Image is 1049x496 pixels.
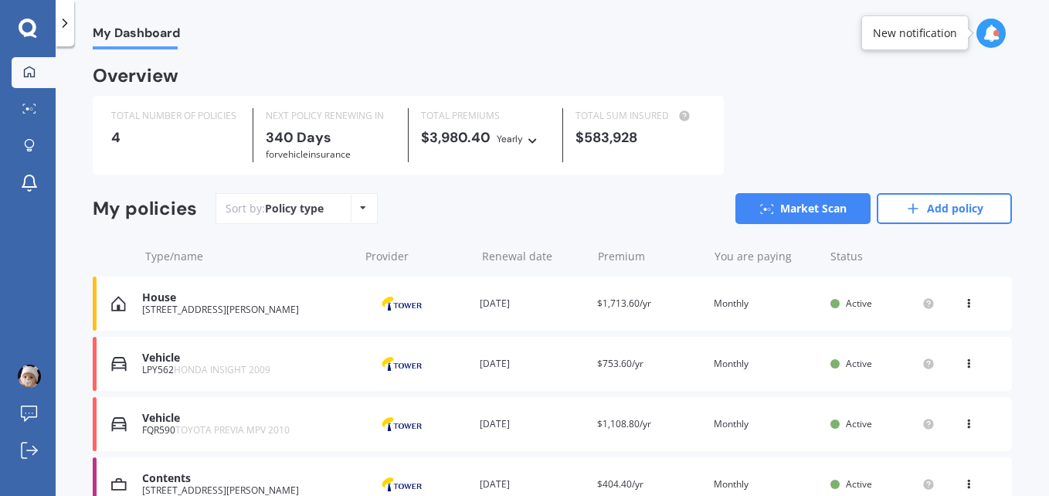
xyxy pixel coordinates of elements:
img: ACg8ocIMWztrob0rmlsEjpXpAc1h7XTuAXUJ3Pzf6MacZXVu6RYafsoA=s96-c [18,365,41,388]
div: You are paying [715,249,819,264]
div: NEXT POLICY RENEWING IN [266,108,395,124]
span: Active [846,357,872,370]
div: $3,980.40 [421,130,550,147]
div: Type/name [145,249,353,264]
span: $1,713.60/yr [597,297,651,310]
span: TOYOTA PREVIA MPV 2010 [175,423,290,437]
div: [STREET_ADDRESS][PERSON_NAME] [142,304,351,315]
div: TOTAL NUMBER OF POLICIES [111,108,240,124]
div: [DATE] [480,477,584,492]
div: Vehicle [142,412,351,425]
span: $404.40/yr [597,477,643,491]
div: Monthly [714,356,818,372]
div: Policy type [265,201,324,216]
div: House [142,291,351,304]
div: $583,928 [575,130,704,145]
div: TOTAL SUM INSURED [575,108,704,124]
img: Tower [363,409,440,439]
img: Contents [111,477,127,492]
div: Monthly [714,477,818,492]
img: Tower [363,289,440,318]
img: Vehicle [111,356,127,372]
div: New notification [873,25,957,41]
img: House [111,296,126,311]
span: for Vehicle insurance [266,148,351,161]
div: My policies [93,198,197,220]
div: Premium [598,249,702,264]
span: Active [846,477,872,491]
div: FQR590 [142,425,351,436]
div: Contents [142,472,351,485]
span: HONDA INSIGHT 2009 [174,363,270,376]
span: Active [846,297,872,310]
div: Monthly [714,416,818,432]
div: Overview [93,68,178,83]
a: Add policy [877,193,1012,224]
div: [DATE] [480,296,584,311]
div: LPY562 [142,365,351,375]
b: 340 Days [266,128,331,147]
div: Provider [365,249,470,264]
img: Tower [363,349,440,379]
span: $753.60/yr [597,357,643,370]
span: $1,108.80/yr [597,417,651,430]
img: Vehicle [111,416,127,432]
div: Renewal date [482,249,586,264]
div: Monthly [714,296,818,311]
div: 4 [111,130,240,145]
div: Status [830,249,935,264]
div: Vehicle [142,352,351,365]
div: [STREET_ADDRESS][PERSON_NAME] [142,485,351,496]
span: My Dashboard [93,25,180,46]
a: Market Scan [735,193,871,224]
div: [DATE] [480,416,584,432]
span: Active [846,417,872,430]
div: Sort by: [226,201,324,216]
div: Yearly [497,131,523,147]
div: [DATE] [480,356,584,372]
div: TOTAL PREMIUMS [421,108,550,124]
